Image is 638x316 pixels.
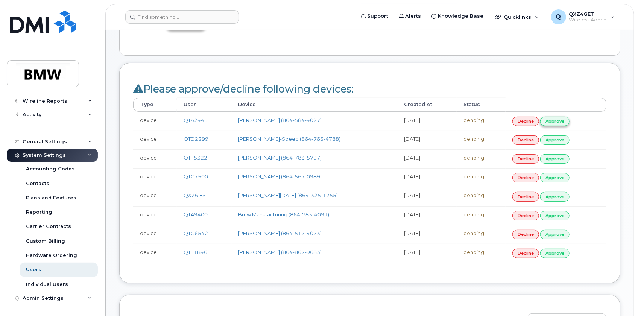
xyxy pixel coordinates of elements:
[457,206,506,225] td: pending
[512,192,539,201] a: decline
[184,230,208,236] a: QTC6542
[457,168,506,187] td: pending
[133,112,177,131] td: device
[184,155,207,161] a: QTF5322
[426,9,489,24] a: Knowledge Base
[546,9,620,24] div: QXZ4GET
[133,244,177,263] td: device
[238,155,322,161] a: [PERSON_NAME] (864-783-5797)
[133,149,177,168] td: device
[397,149,457,168] td: [DATE]
[355,9,393,24] a: Support
[125,10,239,24] input: Find something...
[512,249,539,258] a: decline
[238,136,341,142] a: [PERSON_NAME]-Speed (864-765-4788)
[457,112,506,131] td: pending
[397,244,457,263] td: [DATE]
[569,11,607,17] span: QXZ4GET
[457,187,506,206] td: pending
[397,112,457,131] td: [DATE]
[457,225,506,244] td: pending
[512,211,539,220] a: decline
[133,84,606,95] h2: Please approve/decline following devices:
[540,249,570,258] a: approve
[540,230,570,239] a: approve
[397,225,457,244] td: [DATE]
[512,173,539,182] a: decline
[397,131,457,149] td: [DATE]
[177,98,232,111] th: User
[184,136,208,142] a: QTD2299
[232,98,397,111] th: Device
[540,135,570,145] a: approve
[405,12,421,20] span: Alerts
[238,173,322,179] a: [PERSON_NAME] (864-567-0989)
[184,211,208,217] a: QTA9400
[133,98,177,111] th: Type
[540,173,570,182] a: approve
[569,17,607,23] span: Wireless Admin
[184,192,206,198] a: QXZ6IFS
[605,283,632,310] iframe: Messenger Launcher
[540,192,570,201] a: approve
[457,149,506,168] td: pending
[504,14,531,20] span: Quicklinks
[540,117,570,126] a: approve
[133,187,177,206] td: device
[133,131,177,149] td: device
[184,117,208,123] a: QTA2445
[556,12,561,21] span: Q
[397,168,457,187] td: [DATE]
[184,173,208,179] a: QTC7500
[367,12,388,20] span: Support
[457,244,506,263] td: pending
[540,211,570,220] a: approve
[393,9,426,24] a: Alerts
[438,12,483,20] span: Knowledge Base
[397,187,457,206] td: [DATE]
[133,225,177,244] td: device
[512,230,539,239] a: decline
[238,192,338,198] a: [PERSON_NAME][DATE] (864-325-1755)
[489,9,544,24] div: Quicklinks
[457,131,506,149] td: pending
[133,168,177,187] td: device
[238,117,322,123] a: [PERSON_NAME] (864-584-4027)
[512,154,539,164] a: decline
[238,230,322,236] a: [PERSON_NAME] (864-517-4073)
[133,206,177,225] td: device
[512,117,539,126] a: decline
[457,98,506,111] th: Status
[397,98,457,111] th: Created At
[184,249,207,255] a: QTE1846
[540,154,570,164] a: approve
[397,206,457,225] td: [DATE]
[238,211,330,217] a: Bmw Manufacturing (864-783-4091)
[238,249,322,255] a: [PERSON_NAME] (864-867-9683)
[512,135,539,145] a: decline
